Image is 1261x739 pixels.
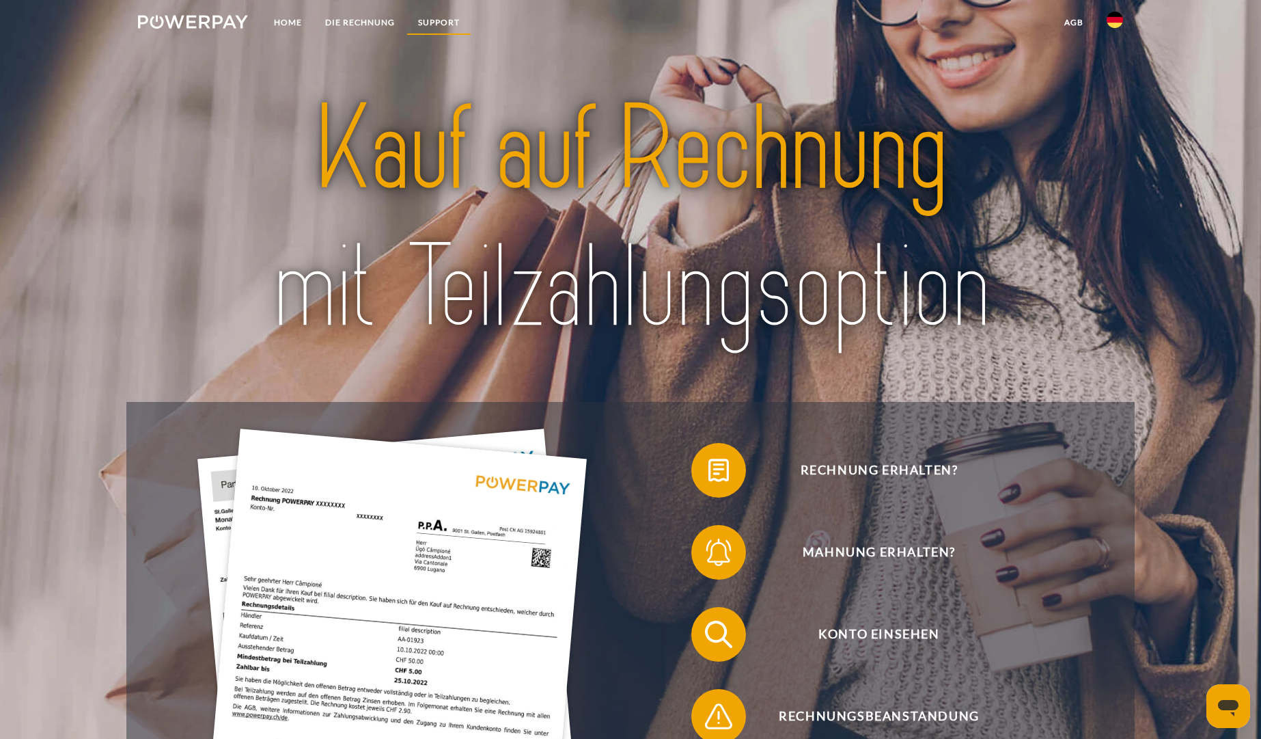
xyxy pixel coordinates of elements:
a: agb [1053,10,1095,35]
img: de [1107,12,1123,28]
img: title-powerpay_de.svg [186,74,1075,364]
img: logo-powerpay-white.svg [138,15,248,29]
button: Konto einsehen [691,607,1047,662]
img: qb_search.svg [702,617,736,651]
span: Konto einsehen [712,607,1047,662]
img: qb_bill.svg [702,453,736,487]
button: Rechnung erhalten? [691,443,1047,498]
img: qb_warning.svg [702,699,736,734]
a: DIE RECHNUNG [314,10,406,35]
img: qb_bell.svg [702,535,736,569]
a: Home [262,10,314,35]
span: Mahnung erhalten? [712,525,1047,580]
span: Rechnung erhalten? [712,443,1047,498]
a: SUPPORT [406,10,471,35]
iframe: Schaltfläche zum Öffnen des Messaging-Fensters [1206,684,1250,728]
button: Mahnung erhalten? [691,525,1047,580]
